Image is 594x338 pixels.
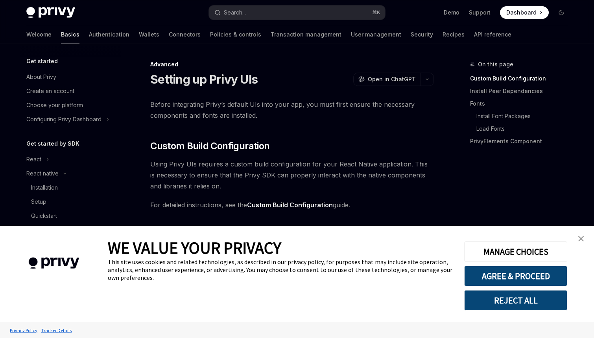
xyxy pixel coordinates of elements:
[470,110,574,122] a: Install Font Packages
[464,241,567,262] button: MANAGE CHOICES
[26,7,75,18] img: dark logo
[26,139,79,148] h5: Get started by SDK
[411,25,433,44] a: Security
[31,225,53,235] div: Features
[26,169,59,178] div: React native
[26,100,83,110] div: Choose your platform
[20,112,121,126] button: Toggle Configuring Privy Dashboard section
[443,25,465,44] a: Recipes
[464,266,567,286] button: AGREE & PROCEED
[247,201,333,209] a: Custom Build Configuration
[20,181,121,195] a: Installation
[8,323,39,337] a: Privacy Policy
[20,223,121,237] a: Features
[368,75,416,83] span: Open in ChatGPT
[470,135,574,148] a: PrivyElements Component
[26,115,101,124] div: Configuring Privy Dashboard
[555,6,568,19] button: Toggle dark mode
[444,9,459,16] a: Demo
[20,152,121,166] button: Toggle React section
[464,290,567,311] button: REJECT ALL
[31,197,46,206] div: Setup
[20,84,121,98] a: Create an account
[20,195,121,209] a: Setup
[470,85,574,97] a: Install Peer Dependencies
[169,25,201,44] a: Connectors
[12,246,96,280] img: company logo
[271,25,341,44] a: Transaction management
[578,236,584,241] img: close banner
[478,60,513,69] span: On this page
[210,25,261,44] a: Policies & controls
[150,140,269,152] span: Custom Build Configuration
[506,9,537,16] span: Dashboard
[20,166,121,181] button: Toggle React native section
[351,25,401,44] a: User management
[209,5,385,20] button: Open search
[26,155,41,164] div: React
[39,323,74,337] a: Tracker Details
[150,99,434,121] span: Before integrating Privy’s default UIs into your app, you must first ensure the necessary compone...
[108,258,452,281] div: This site uses cookies and related technologies, as described in our privacy policy, for purposes...
[500,6,549,19] a: Dashboard
[26,25,52,44] a: Welcome
[61,25,79,44] a: Basics
[31,211,57,221] div: Quickstart
[26,57,58,66] h5: Get started
[20,98,121,112] a: Choose your platform
[372,9,380,16] span: ⌘ K
[31,183,58,192] div: Installation
[470,122,574,135] a: Load Fonts
[150,60,434,68] div: Advanced
[469,9,491,16] a: Support
[474,25,511,44] a: API reference
[89,25,129,44] a: Authentication
[470,97,574,110] a: Fonts
[139,25,159,44] a: Wallets
[353,73,421,86] button: Open in ChatGPT
[573,231,589,247] a: close banner
[150,72,258,86] h1: Setting up Privy UIs
[26,72,56,82] div: About Privy
[150,199,434,210] span: For detailed instructions, see the guide.
[470,72,574,85] a: Custom Build Configuration
[20,70,121,84] a: About Privy
[20,209,121,223] a: Quickstart
[26,86,74,96] div: Create an account
[108,238,281,258] span: WE VALUE YOUR PRIVACY
[224,8,246,17] div: Search...
[150,159,434,192] span: Using Privy UIs requires a custom build configuration for your React Native application. This is ...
